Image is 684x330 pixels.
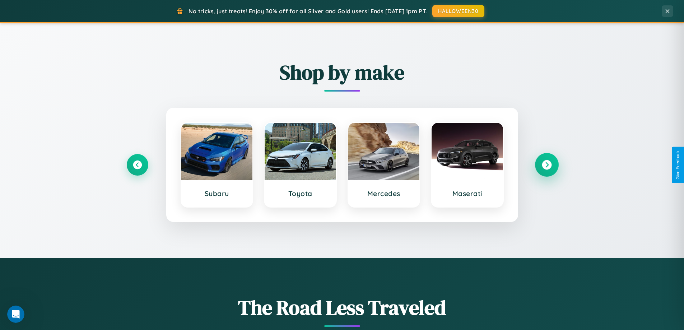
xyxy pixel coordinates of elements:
h2: Shop by make [127,59,558,86]
iframe: Intercom live chat [7,306,24,323]
h1: The Road Less Traveled [127,294,558,321]
h3: Maserati [439,189,496,198]
div: Give Feedback [675,150,680,180]
button: HALLOWEEN30 [432,5,484,17]
h3: Mercedes [355,189,413,198]
span: No tricks, just treats! Enjoy 30% off for all Silver and Gold users! Ends [DATE] 1pm PT. [189,8,427,15]
h3: Toyota [272,189,329,198]
h3: Subaru [189,189,246,198]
